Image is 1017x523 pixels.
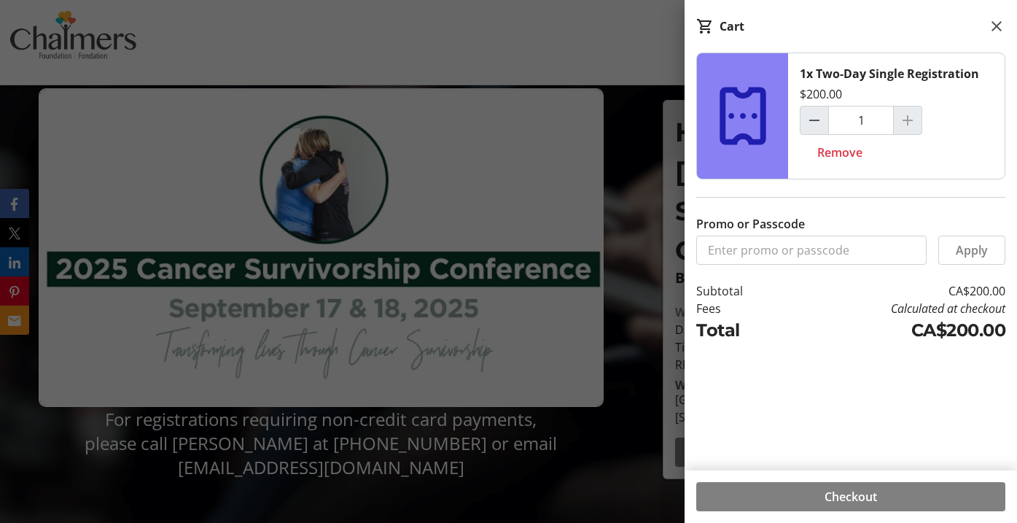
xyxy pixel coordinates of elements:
span: Remove [817,144,862,161]
label: Promo or Passcode [696,215,805,233]
td: CA$200.00 [786,317,1005,344]
td: CA$200.00 [786,282,1005,300]
td: Total [696,317,786,344]
td: Calculated at checkout [786,300,1005,317]
span: Checkout [825,488,877,505]
span: Apply [956,241,988,259]
div: 1x Two-Day Single Registration [800,65,979,82]
td: Fees [696,300,786,317]
td: Subtotal [696,282,786,300]
div: $200.00 [800,85,842,103]
input: Two-Day Single Registration Quantity [828,106,894,135]
input: Enter promo or passcode [696,236,927,265]
button: Remove [800,138,880,167]
button: Checkout [696,482,1005,511]
button: Decrement by one [800,106,828,134]
button: Apply [938,236,1005,265]
div: Cart [720,18,744,35]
